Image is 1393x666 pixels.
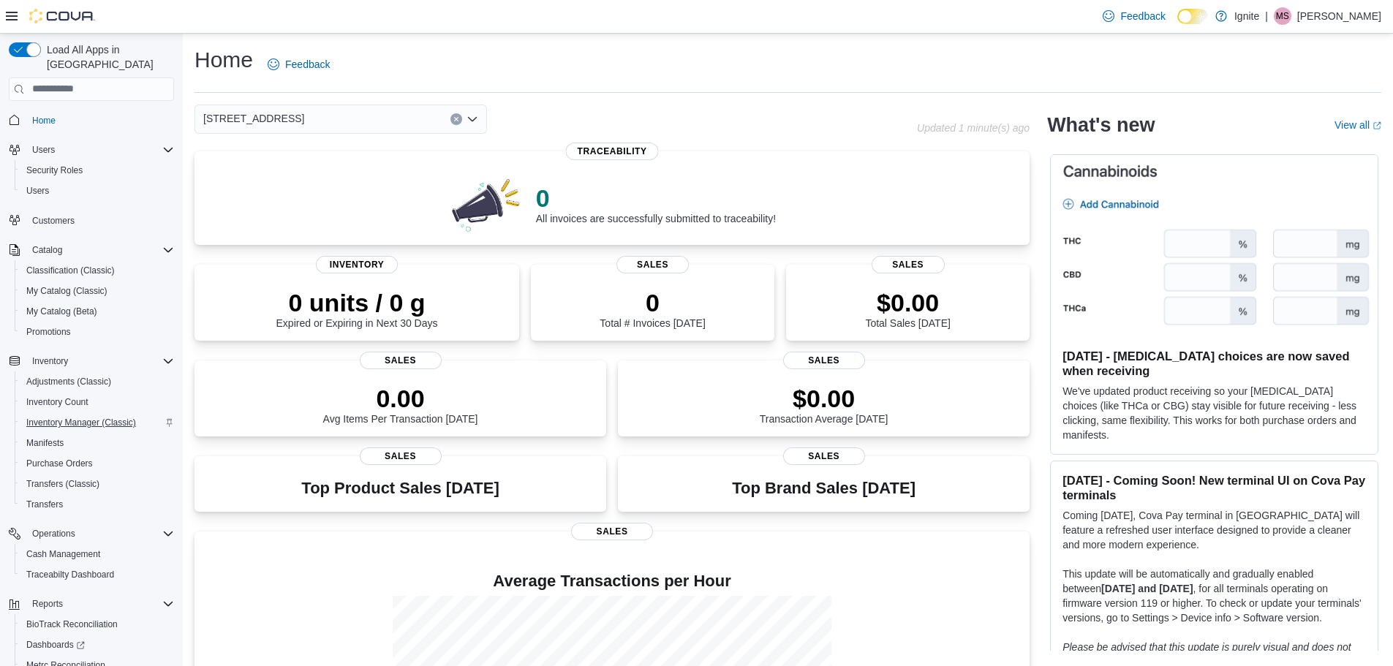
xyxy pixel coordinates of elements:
[20,434,174,452] span: Manifests
[467,113,478,125] button: Open list of options
[3,351,180,371] button: Inventory
[15,453,180,474] button: Purchase Orders
[26,185,49,197] span: Users
[26,525,81,542] button: Operations
[26,639,85,651] span: Dashboards
[20,545,106,563] a: Cash Management
[32,355,68,367] span: Inventory
[26,211,174,230] span: Customers
[1373,121,1381,130] svg: External link
[20,636,174,654] span: Dashboards
[20,262,121,279] a: Classification (Classic)
[20,162,174,179] span: Security Roles
[865,288,950,329] div: Total Sales [DATE]
[536,183,776,213] p: 0
[323,384,478,425] div: Avg Items Per Transaction [DATE]
[206,572,1018,590] h4: Average Transactions per Hour
[20,282,174,300] span: My Catalog (Classic)
[41,42,174,72] span: Load All Apps in [GEOGRAPHIC_DATA]
[26,458,93,469] span: Purchase Orders
[1062,508,1366,552] p: Coming [DATE], Cova Pay terminal in [GEOGRAPHIC_DATA] will feature a refreshed user interface des...
[32,598,63,610] span: Reports
[262,50,336,79] a: Feedback
[26,111,174,129] span: Home
[26,241,174,259] span: Catalog
[20,455,99,472] a: Purchase Orders
[3,110,180,131] button: Home
[600,288,705,317] p: 0
[26,396,88,408] span: Inventory Count
[1297,7,1381,25] p: [PERSON_NAME]
[20,282,113,300] a: My Catalog (Classic)
[15,494,180,515] button: Transfers
[536,183,776,224] div: All invoices are successfully submitted to traceability!
[20,636,91,654] a: Dashboards
[26,141,174,159] span: Users
[571,523,653,540] span: Sales
[26,376,111,387] span: Adjustments (Classic)
[20,455,174,472] span: Purchase Orders
[566,143,659,160] span: Traceability
[1062,384,1366,442] p: We've updated product receiving so your [MEDICAL_DATA] choices (like THCa or CBG) stay visible fo...
[600,288,705,329] div: Total # Invoices [DATE]
[20,393,174,411] span: Inventory Count
[29,9,95,23] img: Cova
[15,371,180,392] button: Adjustments (Classic)
[20,566,120,583] a: Traceabilty Dashboard
[448,175,524,233] img: 0
[26,478,99,490] span: Transfers (Classic)
[26,265,115,276] span: Classification (Classic)
[783,447,865,465] span: Sales
[15,281,180,301] button: My Catalog (Classic)
[195,45,253,75] h1: Home
[26,352,74,370] button: Inventory
[316,256,398,273] span: Inventory
[26,141,61,159] button: Users
[26,241,68,259] button: Catalog
[872,256,945,273] span: Sales
[1047,113,1155,137] h2: What's new
[20,373,117,390] a: Adjustments (Classic)
[3,140,180,160] button: Users
[1062,567,1366,625] p: This update will be automatically and gradually enabled between , for all terminals operating on ...
[26,285,107,297] span: My Catalog (Classic)
[32,144,55,156] span: Users
[26,618,118,630] span: BioTrack Reconciliation
[285,57,330,72] span: Feedback
[20,262,174,279] span: Classification (Classic)
[20,303,103,320] a: My Catalog (Beta)
[15,433,180,453] button: Manifests
[26,595,69,613] button: Reports
[15,301,180,322] button: My Catalog (Beta)
[1335,119,1381,131] a: View allExternal link
[20,545,174,563] span: Cash Management
[20,616,124,633] a: BioTrack Reconciliation
[32,215,75,227] span: Customers
[20,373,174,390] span: Adjustments (Classic)
[323,384,478,413] p: 0.00
[26,437,64,449] span: Manifests
[360,447,442,465] span: Sales
[3,210,180,231] button: Customers
[1274,7,1291,25] div: Maddison Smith
[32,244,62,256] span: Catalog
[20,475,174,493] span: Transfers (Classic)
[1265,7,1268,25] p: |
[3,523,180,544] button: Operations
[20,414,174,431] span: Inventory Manager (Classic)
[1101,583,1193,594] strong: [DATE] and [DATE]
[1177,9,1208,24] input: Dark Mode
[1062,473,1366,502] h3: [DATE] - Coming Soon! New terminal UI on Cova Pay terminals
[15,544,180,564] button: Cash Management
[301,480,499,497] h3: Top Product Sales [DATE]
[20,496,69,513] a: Transfers
[20,414,142,431] a: Inventory Manager (Classic)
[26,306,97,317] span: My Catalog (Beta)
[865,288,950,317] p: $0.00
[20,323,174,341] span: Promotions
[20,182,174,200] span: Users
[15,160,180,181] button: Security Roles
[760,384,888,413] p: $0.00
[20,475,105,493] a: Transfers (Classic)
[1062,349,1366,378] h3: [DATE] - [MEDICAL_DATA] choices are now saved when receiving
